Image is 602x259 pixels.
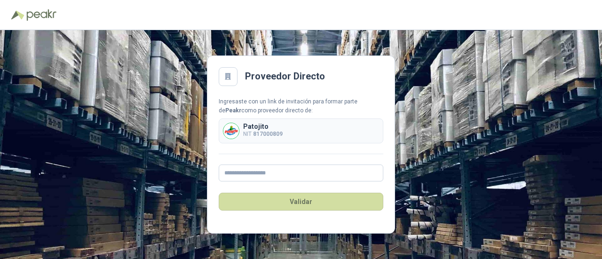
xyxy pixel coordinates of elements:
b: 817000809 [253,131,283,137]
img: Logo [11,10,24,20]
h2: Proveedor Directo [245,69,325,84]
p: NIT [243,130,283,139]
b: Peakr [225,107,241,114]
img: Peakr [26,9,56,21]
img: Company Logo [223,123,239,139]
div: Ingresaste con un link de invitación para formar parte de como proveedor directo de: [219,97,383,115]
p: Patojito [243,123,283,130]
button: Validar [219,193,383,211]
